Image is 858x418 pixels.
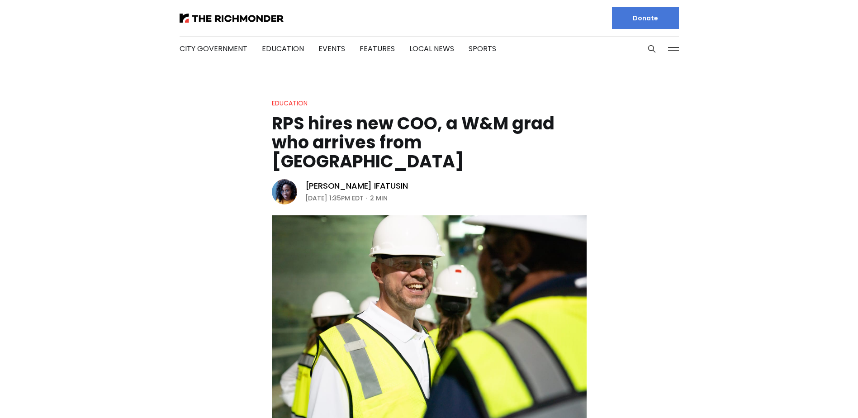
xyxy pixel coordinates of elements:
a: Features [360,43,395,54]
a: Education [262,43,304,54]
time: [DATE] 1:35PM EDT [305,193,364,204]
button: Search this site [645,42,659,56]
img: Victoria A. Ifatusin [272,179,297,204]
h1: RPS hires new COO, a W&M grad who arrives from [GEOGRAPHIC_DATA] [272,114,587,171]
a: Education [272,99,308,108]
a: Sports [469,43,496,54]
span: 2 min [370,193,388,204]
img: The Richmonder [180,14,284,23]
a: [PERSON_NAME] Ifatusin [305,180,408,191]
a: Events [318,43,345,54]
a: City Government [180,43,247,54]
a: Local News [409,43,454,54]
a: Donate [612,7,679,29]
